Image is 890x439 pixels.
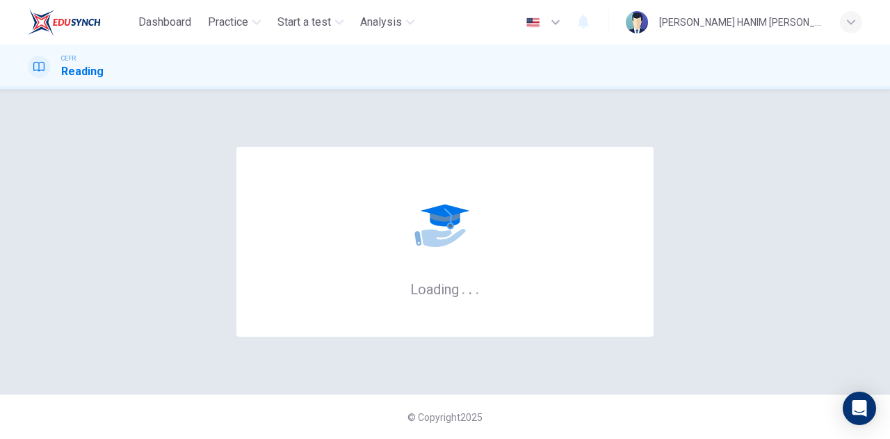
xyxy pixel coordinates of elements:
[208,14,248,31] span: Practice
[202,10,266,35] button: Practice
[61,63,104,80] h1: Reading
[138,14,191,31] span: Dashboard
[28,8,101,36] img: EduSynch logo
[61,54,76,63] span: CEFR
[277,14,331,31] span: Start a test
[407,412,483,423] span: © Copyright 2025
[272,10,349,35] button: Start a test
[355,10,420,35] button: Analysis
[410,280,480,298] h6: Loading
[659,14,823,31] div: [PERSON_NAME] HANIM [PERSON_NAME]
[475,276,480,299] h6: .
[360,14,402,31] span: Analysis
[468,276,473,299] h6: .
[461,276,466,299] h6: .
[843,392,876,425] div: Open Intercom Messenger
[133,10,197,35] button: Dashboard
[524,17,542,28] img: en
[626,11,648,33] img: Profile picture
[28,8,133,36] a: EduSynch logo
